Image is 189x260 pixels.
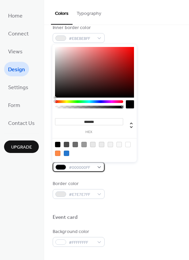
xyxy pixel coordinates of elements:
[4,140,39,153] button: Upgrade
[81,142,87,147] div: rgb(153, 153, 153)
[90,142,96,147] div: rgb(231, 231, 231)
[8,100,20,111] span: Form
[53,214,78,221] div: Event card
[99,142,104,147] div: rgb(235, 235, 235)
[64,151,69,156] div: rgb(37, 120, 208)
[55,142,60,147] div: rgb(0, 0, 0)
[125,142,131,147] div: rgb(255, 255, 255)
[4,62,29,76] a: Design
[69,191,94,198] span: #E7E7E7FF
[8,11,23,21] span: Home
[8,47,23,57] span: Views
[4,115,39,130] a: Contact Us
[4,80,32,94] a: Settings
[8,82,28,93] span: Settings
[4,44,27,58] a: Views
[69,164,94,171] span: #000000FF
[4,98,24,112] a: Form
[55,130,123,134] label: hex
[108,142,113,147] div: rgb(243, 243, 243)
[4,26,33,41] a: Connect
[73,142,78,147] div: rgb(108, 108, 108)
[55,151,60,156] div: rgb(255, 137, 70)
[53,24,103,31] div: Inner border color
[8,118,35,129] span: Contact Us
[11,144,32,151] span: Upgrade
[69,35,94,42] span: #EBEBEBFF
[116,142,122,147] div: rgb(248, 248, 248)
[69,239,94,246] span: #FFFFFFFF
[4,8,27,23] a: Home
[8,29,29,39] span: Connect
[64,142,69,147] div: rgb(74, 74, 74)
[53,180,103,187] div: Border color
[8,64,25,75] span: Design
[53,228,103,235] div: Background color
